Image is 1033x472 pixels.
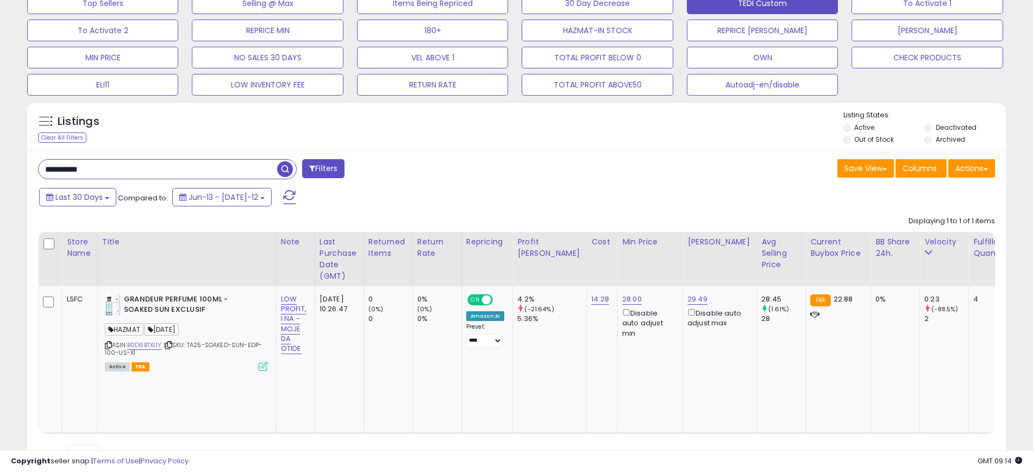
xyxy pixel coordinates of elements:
button: TOTAL PROFIT ABOVE50 [522,74,673,96]
p: Listing States: [843,110,1006,121]
span: OFF [491,295,509,305]
span: Show: entries [46,449,124,459]
label: Active [854,123,874,132]
b: GRANDEUR PERFUME 100ML - SOAKED SUN EXCLUSIF [124,294,256,317]
button: HAZMAT-IN STOCK [522,20,673,41]
div: [DATE] 10:26:47 [320,294,355,314]
a: 28.00 [622,294,642,305]
div: Min Price [622,236,678,248]
div: 0.23 [924,294,968,304]
button: Actions [948,159,995,178]
div: 2 [924,314,968,324]
div: [PERSON_NAME] [687,236,752,248]
div: Amazon AI [466,311,504,321]
a: 29.49 [687,294,708,305]
div: 4.2% [517,294,586,304]
button: RETURN RATE [357,74,508,96]
div: 5.36% [517,314,586,324]
span: 2025-08-12 09:14 GMT [978,456,1022,466]
small: (0%) [417,305,433,313]
div: Displaying 1 to 1 of 1 items [909,216,995,226]
small: (0%) [368,305,384,313]
span: ON [468,295,482,305]
div: Profit [PERSON_NAME] [517,236,582,259]
div: 28.45 [761,294,805,304]
span: HAZMAT [105,323,143,336]
button: TOTAL PROFIT BELOW 0 [522,47,673,68]
button: Filters [302,159,345,178]
span: [DATE] [145,323,179,336]
div: LSFC [67,294,89,304]
div: 0% [875,294,911,304]
div: 4 [973,294,1007,304]
div: Fulfillable Quantity [973,236,1011,259]
button: Last 30 Days [39,188,116,206]
div: Disable auto adjust max [687,307,748,328]
button: NO SALES 30 DAYS [192,47,343,68]
h5: Listings [58,114,99,129]
div: 28 [761,314,805,324]
button: CHECK PRODUCTS [852,47,1003,68]
span: Last 30 Days [55,192,103,203]
div: Cost [591,236,613,248]
button: OWN [687,47,838,68]
span: Jun-13 - [DATE]-12 [189,192,258,203]
div: Store Name [67,236,93,259]
span: FBA [132,362,150,372]
div: Avg Selling Price [761,236,801,270]
small: (1.61%) [768,305,789,313]
div: Last Purchase Date (GMT) [320,236,359,282]
div: 0% [417,294,461,304]
div: 0 [368,294,412,304]
div: seller snap | | [11,456,189,467]
div: BB Share 24h. [875,236,915,259]
button: Save View [837,159,894,178]
div: Preset: [466,323,504,348]
span: Compared to: [118,193,168,203]
div: Note [281,236,310,248]
span: 22.88 [834,294,853,304]
strong: Copyright [11,456,51,466]
small: FBA [810,294,830,306]
a: 14.28 [591,294,609,305]
a: Privacy Policy [141,456,189,466]
div: Clear All Filters [38,133,86,143]
span: Columns [903,163,937,174]
div: 0 [368,314,412,324]
div: Disable auto adjust min [622,307,674,338]
img: 31djkm+VsHL._SL40_.jpg [105,294,121,316]
a: B0D6BTXL1Y [127,341,162,350]
button: MIN PRICE [27,47,178,68]
a: Terms of Use [93,456,139,466]
span: | SKU: TA25-SOAKED-SUN-EDP-100-US-X1 [105,341,262,357]
button: Columns [896,159,947,178]
label: Archived [936,135,965,144]
button: REPRICE [PERSON_NAME] [687,20,838,41]
button: To Activate 2 [27,20,178,41]
div: 0% [417,314,461,324]
button: Jun-13 - [DATE]-12 [172,188,272,206]
button: [PERSON_NAME] [852,20,1003,41]
div: Repricing [466,236,508,248]
button: LOW INVENTORY FEE [192,74,343,96]
div: Returned Items [368,236,408,259]
button: Autoadj-en/disable [687,74,838,96]
label: Deactivated [936,123,976,132]
button: ELI11 [27,74,178,96]
div: Velocity [924,236,964,248]
button: VEL ABOVE 1 [357,47,508,68]
span: All listings currently available for purchase on Amazon [105,362,130,372]
div: Current Buybox Price [810,236,866,259]
div: ASIN: [105,294,268,370]
button: 180+ [357,20,508,41]
div: Title [102,236,272,248]
label: Out of Stock [854,135,894,144]
a: LOW PROFIT, I NA - MOJE DA OTIDE [281,294,306,354]
div: Return Rate [417,236,457,259]
small: (-21.64%) [524,305,554,313]
small: (-88.5%) [931,305,958,313]
button: REPRICE MIN [192,20,343,41]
